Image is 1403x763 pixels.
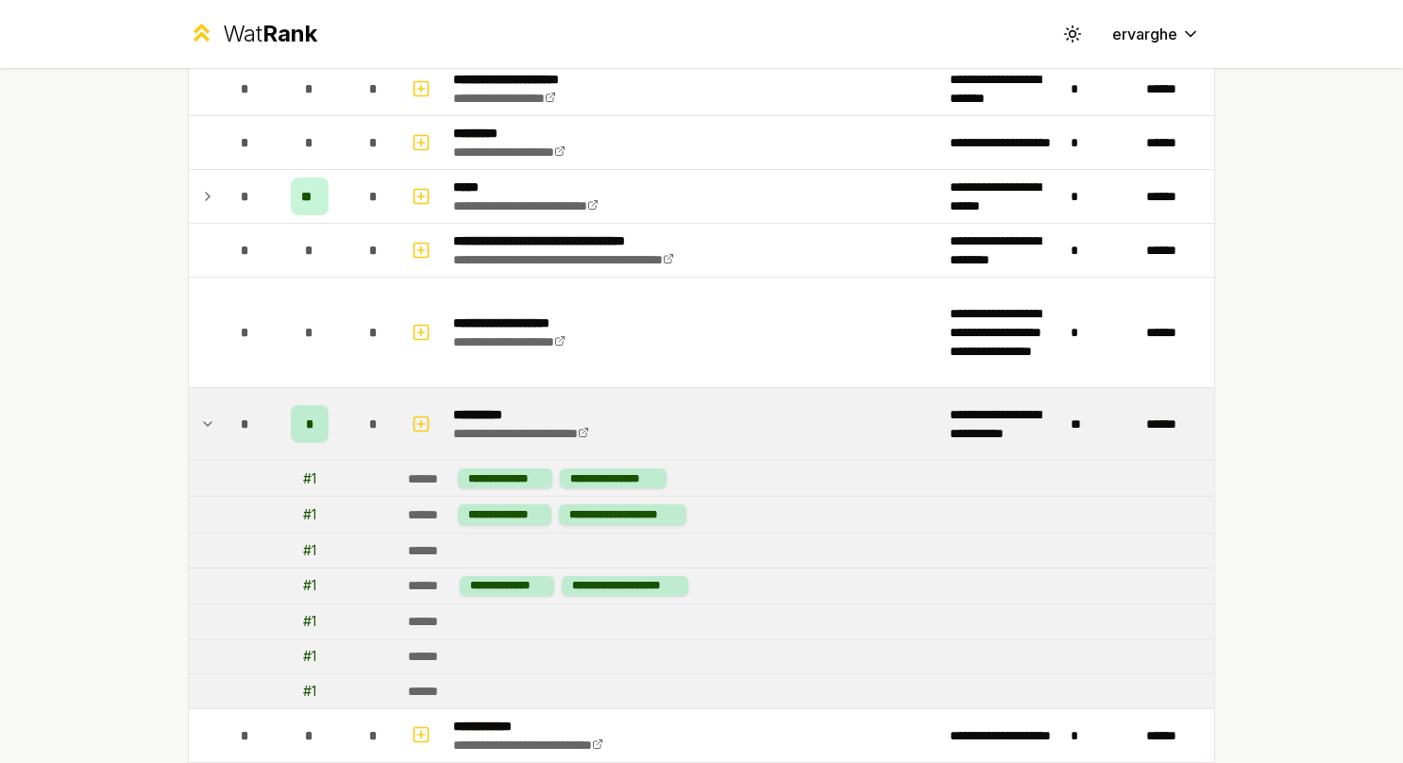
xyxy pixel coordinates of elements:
div: # 1 [303,505,316,524]
div: # 1 [303,612,316,631]
div: # 1 [303,469,316,488]
button: ervarghe [1097,17,1215,51]
div: # 1 [303,647,316,666]
div: # 1 [303,541,316,560]
span: Rank [262,20,317,47]
div: # 1 [303,576,316,595]
div: Wat [223,19,317,49]
a: WatRank [188,19,317,49]
div: # 1 [303,682,316,701]
span: ervarghe [1112,23,1177,45]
